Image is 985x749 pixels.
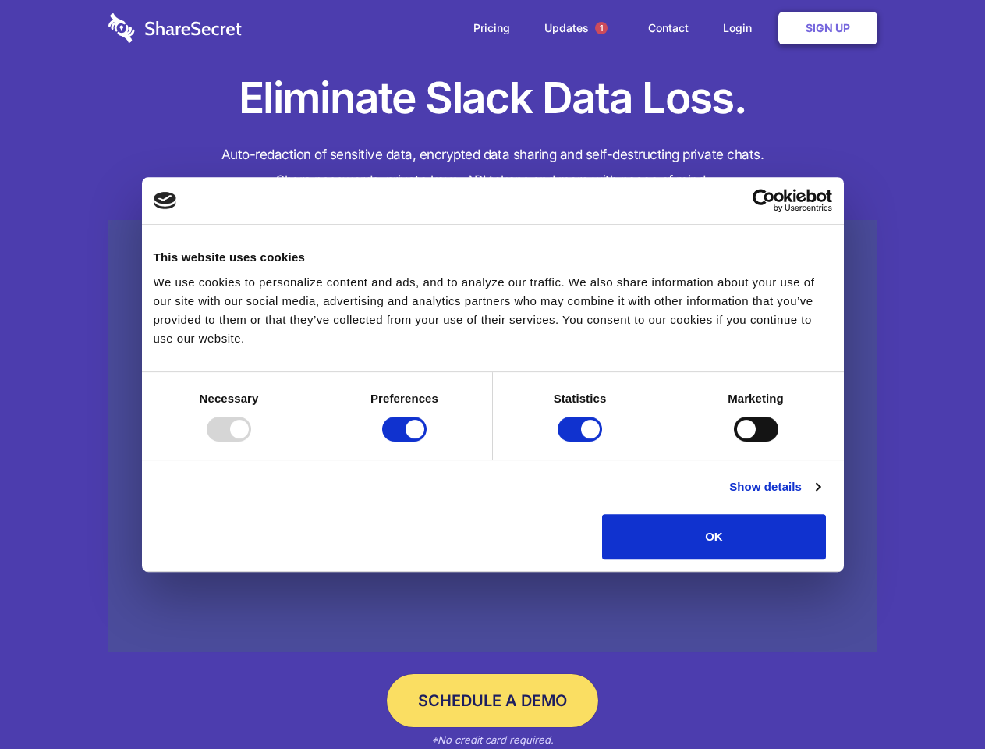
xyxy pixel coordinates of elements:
div: This website uses cookies [154,248,832,267]
a: Sign Up [778,12,877,44]
img: logo-wordmark-white-trans-d4663122ce5f474addd5e946df7df03e33cb6a1c49d2221995e7729f52c070b2.svg [108,13,242,43]
span: 1 [595,22,608,34]
a: Show details [729,477,820,496]
h1: Eliminate Slack Data Loss. [108,70,877,126]
a: Contact [632,4,704,52]
strong: Necessary [200,392,259,405]
a: Wistia video thumbnail [108,220,877,653]
a: Schedule a Demo [387,674,598,727]
strong: Statistics [554,392,607,405]
a: Login [707,4,775,52]
h4: Auto-redaction of sensitive data, encrypted data sharing and self-destructing private chats. Shar... [108,142,877,193]
strong: Marketing [728,392,784,405]
a: Pricing [458,4,526,52]
strong: Preferences [370,392,438,405]
em: *No credit card required. [431,733,554,746]
img: logo [154,192,177,209]
button: OK [602,514,826,559]
div: We use cookies to personalize content and ads, and to analyze our traffic. We also share informat... [154,273,832,348]
a: Usercentrics Cookiebot - opens in a new window [696,189,832,212]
